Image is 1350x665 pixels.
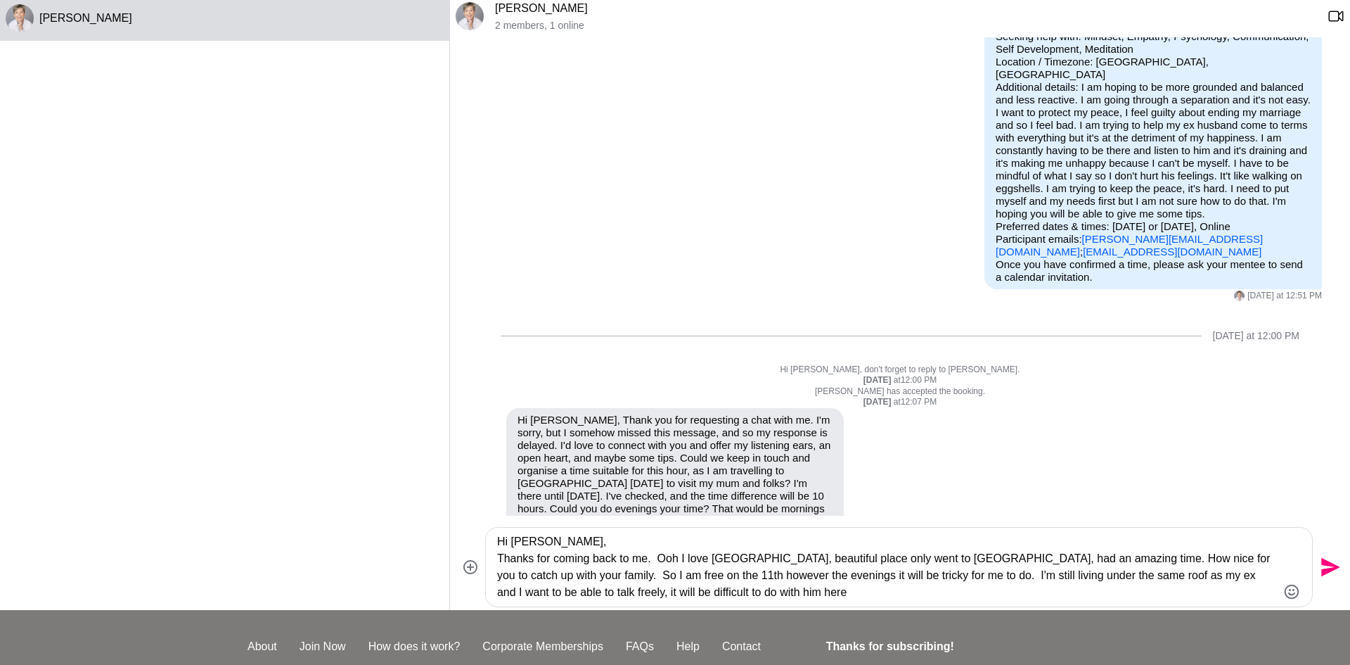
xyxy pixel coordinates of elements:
[1213,330,1299,342] div: [DATE] at 12:00 PM
[1283,583,1300,600] button: Emoji picker
[478,397,1322,408] div: at 12:07 PM
[1083,246,1261,258] a: [EMAIL_ADDRESS][DOMAIN_NAME]
[1247,291,1322,302] time: 2025-08-25T00:51:58.946Z
[996,233,1263,258] a: [PERSON_NAME][EMAIL_ADDRESS][DOMAIN_NAME]
[495,20,1316,32] p: 2 members , 1 online
[288,638,357,655] a: Join Now
[478,375,1322,386] div: at 12:00 PM
[478,386,1322,398] p: [PERSON_NAME] has accepted the booking.
[711,638,772,655] a: Contact
[1234,291,1245,301] img: A
[1313,552,1344,583] button: Send
[517,414,832,566] p: Hi [PERSON_NAME], Thank you for requesting a chat with me. I'm sorry, but I somehow missed this m...
[236,638,288,655] a: About
[6,4,34,32] img: A
[471,638,615,655] a: Corporate Memberships
[863,375,894,385] strong: [DATE]
[863,397,894,407] strong: [DATE]
[357,638,472,655] a: How does it work?
[615,638,665,655] a: FAQs
[6,4,34,32] div: Anita Balogh
[495,2,588,14] a: [PERSON_NAME]
[1234,291,1245,301] div: Anita Balogh
[456,2,484,30] img: A
[996,258,1311,284] p: Once you have confirmed a time, please ask your mentee to send a calendar invitation.
[996,18,1311,258] p: Purpose of Mentor Hour: I need tips Seeking help with: Mindset, Empathy, Psychology, Communicatio...
[497,533,1277,601] textarea: Type your message
[456,2,484,30] div: Anita Balogh
[478,365,1322,376] p: Hi [PERSON_NAME], don't forget to reply to [PERSON_NAME].
[665,638,711,655] a: Help
[826,638,1094,655] h4: Thanks for subscribing!
[39,12,132,24] span: [PERSON_NAME]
